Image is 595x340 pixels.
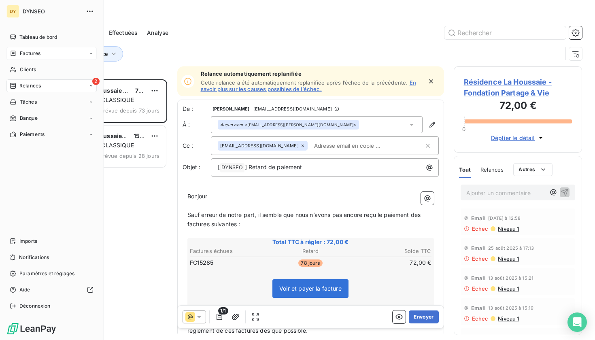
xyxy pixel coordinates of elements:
span: Sauf erreur de notre part, il semble que nous n’avons pas encore reçu le paiement des factures su... [187,211,423,227]
span: Notifications [19,254,49,261]
span: Analyse [147,29,168,37]
span: Résidence La Houssaie Fondation Partage & Vie [57,132,191,139]
span: Paramètres et réglages [19,270,74,277]
th: Retard [270,247,351,255]
input: Adresse email en copie ... [311,140,404,152]
button: Envoyer [409,310,438,323]
label: Cc : [183,142,211,150]
h3: 72,00 € [464,98,572,115]
span: Email [471,305,486,311]
span: 25 août 2025 à 17:13 [488,246,534,251]
span: Résidence La Houssaie - Fondation Partage & Vie [57,87,195,94]
th: Solde TTC [351,247,431,255]
span: Bonjour [187,193,208,200]
span: Objet : [183,164,201,170]
span: prévue depuis 73 jours [100,107,159,114]
span: Email [471,245,486,251]
span: 158,40 € [134,132,158,139]
img: Logo LeanPay [6,322,57,335]
span: Imports [19,238,37,245]
span: Clients [20,66,36,73]
span: 0 [462,126,465,132]
span: [ [218,164,220,170]
span: Echec [472,225,489,232]
input: Rechercher [444,26,566,39]
span: Voir et payer la facture [279,285,342,292]
td: 72,00 € [351,258,431,267]
span: 72,00 € [135,87,157,94]
span: Relance automatiquement replanifiée [201,70,422,77]
span: Tableau de bord [19,34,57,41]
span: 13 août 2025 à 15:19 [488,306,533,310]
span: [EMAIL_ADDRESS][DOMAIN_NAME] [220,143,299,148]
span: ] Retard de paiement [245,164,302,170]
span: [DATE] à 12:58 [488,216,521,221]
span: DYNSEO [220,163,244,172]
span: Tout [459,166,471,173]
span: Total TTC à régler : 72,00 € [189,238,433,246]
div: Open Intercom Messenger [567,312,587,332]
span: 78 jours [298,259,322,267]
span: Effectuées [109,29,138,37]
span: [PERSON_NAME] [212,106,250,111]
a: Aide [6,283,97,296]
span: 2 [92,78,100,85]
span: Niveau 1 [497,225,519,232]
button: Autres [513,163,552,176]
em: Aucun nom [220,122,243,127]
div: DY [6,5,19,18]
span: Niveau 1 [497,255,519,262]
label: À : [183,121,211,129]
span: Aide [19,286,30,293]
span: prévue depuis 28 jours [100,153,159,159]
span: Email [471,275,486,281]
span: DYNSEO [23,8,81,15]
span: Cette relance a été automatiquement replanifiée après l’échec de la précédente. [201,79,408,86]
span: Email [471,215,486,221]
span: Factures [20,50,40,57]
span: Echec [472,255,489,262]
span: Echec [472,285,489,292]
span: - [EMAIL_ADDRESS][DOMAIN_NAME] [251,106,331,111]
span: Déplier le détail [491,134,535,142]
div: <[EMAIL_ADDRESS][PERSON_NAME][DOMAIN_NAME]> [220,122,357,127]
span: Niveau 1 [497,315,519,322]
span: Echec [472,315,489,322]
span: Déconnexion [19,302,51,310]
span: Relances [480,166,504,173]
span: Relances [19,82,41,89]
span: De : [183,105,211,113]
span: Banque [20,115,38,122]
span: 13 août 2025 à 15:21 [488,276,533,280]
button: Déplier le détail [489,133,547,142]
span: Niveau 1 [497,285,519,292]
span: Paiements [20,131,45,138]
span: FC15285 [190,259,214,267]
span: Résidence La Houssaie - Fondation Partage & Vie [464,76,572,98]
span: Tâches [20,98,37,106]
th: Factures échues [189,247,270,255]
a: En savoir plus sur les causes possibles de l’échec. [201,79,416,92]
span: 1/1 [218,307,228,314]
